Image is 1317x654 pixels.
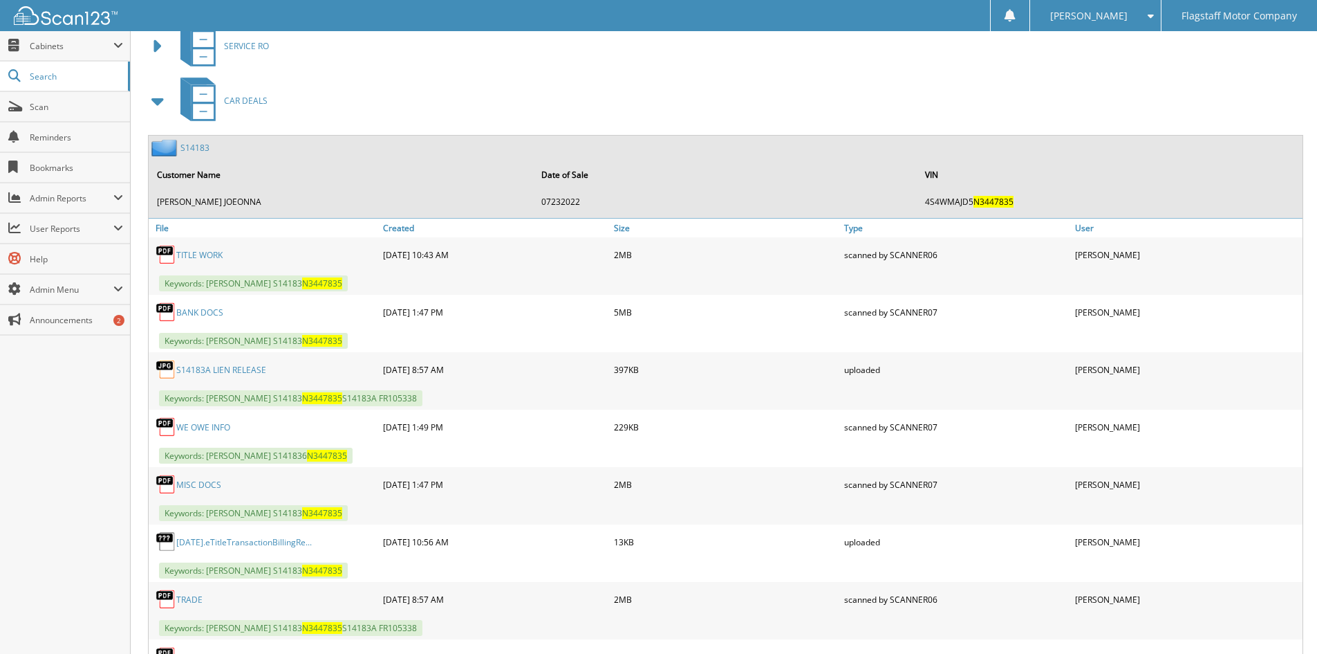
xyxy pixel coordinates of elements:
[30,314,123,326] span: Announcements
[302,278,342,289] span: N3447835
[610,413,841,441] div: 229KB
[302,392,342,404] span: N3447835
[1072,528,1302,556] div: [PERSON_NAME]
[224,95,268,107] span: CAR DEALS
[30,284,113,296] span: Admin Menu
[380,241,610,269] div: [DATE] 10:43 AM
[841,528,1072,556] div: uploaded
[610,298,841,326] div: 5MB
[176,249,223,261] a: TITLE WORK
[380,356,610,383] div: [DATE] 8:57 AM
[172,73,268,128] a: CAR DEALS
[380,471,610,498] div: [DATE] 1:47 PM
[156,589,176,610] img: PDF.png
[918,190,1301,213] td: 4S4WMAJD5
[610,528,841,556] div: 13KB
[380,298,610,326] div: [DATE] 1:47 PM
[1072,356,1302,383] div: [PERSON_NAME]
[534,190,917,213] td: 07232022
[159,448,353,464] span: Keywords: [PERSON_NAME] S141836
[159,620,422,636] span: Keywords: [PERSON_NAME] S14183 S14183A FR105338
[841,298,1072,326] div: scanned by SCANNER07
[176,536,312,548] a: [DATE].eTitleTransactionBillingRe...
[159,275,348,291] span: Keywords: [PERSON_NAME] S14183
[156,532,176,552] img: generic.png
[1072,413,1302,441] div: [PERSON_NAME]
[1072,241,1302,269] div: [PERSON_NAME]
[151,139,180,156] img: folder2.png
[150,161,533,189] th: Customer Name
[302,335,342,347] span: N3447835
[380,585,610,613] div: [DATE] 8:57 AM
[380,528,610,556] div: [DATE] 10:56 AM
[30,223,113,235] span: User Reports
[30,131,123,143] span: Reminders
[159,333,348,349] span: Keywords: [PERSON_NAME] S14183
[1072,219,1302,237] a: User
[610,471,841,498] div: 2MB
[918,161,1301,189] th: VIN
[156,244,176,265] img: PDF.png
[380,219,610,237] a: Created
[610,585,841,613] div: 2MB
[159,390,422,406] span: Keywords: [PERSON_NAME] S14183 S14183A FR105338
[380,413,610,441] div: [DATE] 1:49 PM
[841,585,1072,613] div: scanned by SCANNER06
[159,505,348,521] span: Keywords: [PERSON_NAME] S14183
[149,219,380,237] a: File
[534,161,917,189] th: Date of Sale
[176,364,266,376] a: S14183A LIEN RELEASE
[176,421,230,433] a: WE OWE INFO
[1072,298,1302,326] div: [PERSON_NAME]
[224,40,269,52] span: SERVICE RO
[30,71,121,82] span: Search
[159,563,348,579] span: Keywords: [PERSON_NAME] S14183
[841,241,1072,269] div: scanned by SCANNER06
[180,142,209,154] a: S14183
[973,196,1014,208] span: N3447835
[156,302,176,323] img: PDF.png
[156,417,176,437] img: PDF.png
[30,40,113,52] span: Cabinets
[113,315,124,326] div: 2
[610,241,841,269] div: 2MB
[156,359,176,380] img: JPG.png
[610,356,841,383] div: 397KB
[176,594,203,606] a: TRADE
[14,6,118,25] img: scan123-logo-white.svg
[1072,585,1302,613] div: [PERSON_NAME]
[307,450,347,462] span: N3447835
[302,507,342,519] span: N3447835
[1072,471,1302,498] div: [PERSON_NAME]
[30,162,123,174] span: Bookmarks
[841,413,1072,441] div: scanned by SCANNER07
[841,219,1072,237] a: Type
[302,622,342,634] span: N3447835
[176,479,221,491] a: MISC DOCS
[172,19,269,73] a: SERVICE RO
[1248,588,1317,654] iframe: Chat Widget
[1181,12,1297,20] span: Flagstaff Motor Company
[30,101,123,113] span: Scan
[176,307,223,318] a: BANK DOCS
[1050,12,1128,20] span: [PERSON_NAME]
[610,219,841,237] a: Size
[841,356,1072,383] div: uploaded
[150,190,533,213] td: [PERSON_NAME] JOEONNA
[30,253,123,265] span: Help
[841,471,1072,498] div: scanned by SCANNER07
[30,192,113,204] span: Admin Reports
[302,565,342,576] span: N3447835
[156,474,176,495] img: PDF.png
